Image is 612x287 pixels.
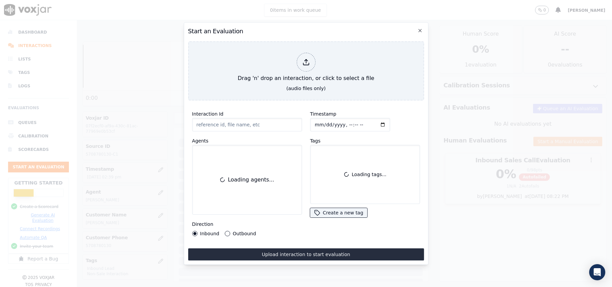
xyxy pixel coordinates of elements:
[310,138,320,143] label: Tags
[196,149,297,210] div: Loading agents...
[235,50,377,85] div: Drag 'n' drop an interaction, or click to select a file
[192,111,223,117] label: Interaction Id
[192,221,213,227] label: Direction
[313,148,417,201] div: Loading tags...
[188,248,424,260] button: Upload interaction to start evaluation
[310,208,367,217] button: Create a new tag
[192,118,302,131] input: reference id, file name, etc
[200,231,219,236] label: Inbound
[188,27,424,36] h2: Start an Evaluation
[188,41,424,100] button: Drag 'n' drop an interaction, or click to select a file (audio files only)
[310,111,336,117] label: Timestamp
[286,85,326,92] div: (audio files only)
[192,138,208,143] label: Agents
[589,264,605,280] div: Open Intercom Messenger
[233,231,256,236] label: Outbound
